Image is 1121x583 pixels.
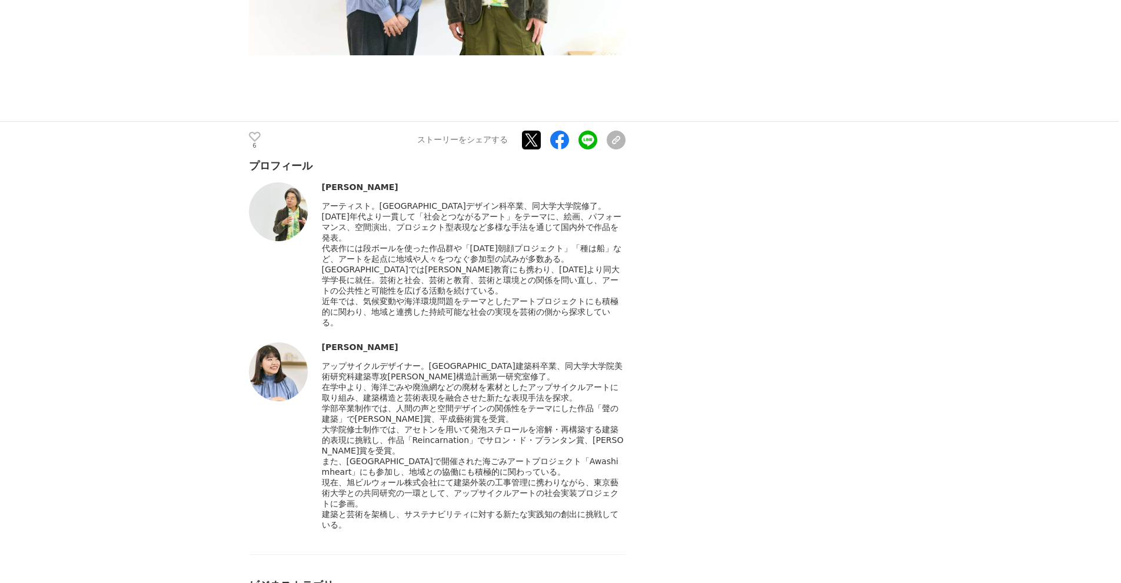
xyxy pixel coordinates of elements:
p: 6 [249,143,261,149]
span: 在学中より、海洋ごみや廃漁網などの廃材を素材としたアップサイクルアートに取り組み、建築構造と芸術表現を融合させた新たな表現手法を探求。 [322,382,618,402]
span: [GEOGRAPHIC_DATA]では[PERSON_NAME]教育にも携わり、[DATE]より同大学学長に就任。芸術と社会、芸術と教育、芸術と環境との関係を問い直し、アートの公共性と可能性を広... [322,265,620,295]
span: 現在、旭ビルウォール株式会社にて建築外装の工事管理に携わりながら、東京藝術大学との共同研究の一環として、アップサイクルアートの社会実装プロジェクトに参画。 [322,478,618,508]
span: 大学院修士制作では、アセトンを用いて発泡スチロールを溶解・再構築する建築的表現に挑戦し、作品「Reincarnation」でサロン・ド・プランタン賞、[PERSON_NAME]賞を受賞。 [322,425,624,455]
span: 近年では、気候変動や海洋環境問題をテーマとしたアートプロジェクトにも積極的に関わり、地域と連携した持続可能な社会の実現を芸術の側から探求している。 [322,297,618,327]
p: ストーリーをシェアする [417,135,508,145]
img: thumbnail_4a92f3c0-23c5-11f0-abf7-45b3d7b45064.jpg [249,182,308,241]
div: [PERSON_NAME] [322,182,626,192]
span: アップサイクルデザイナー。[GEOGRAPHIC_DATA]建築科卒業、同大学大学院美術研究科建築専攻[PERSON_NAME]構造計画第一研究室修了。 [322,361,623,381]
span: 建築と芸術を架橋し、サステナビリティに対する新たな実践知の創出に挑戦している。 [322,509,618,529]
span: アーティスト。[GEOGRAPHIC_DATA]デザイン科卒業、同大学大学院修了。 [322,201,606,211]
span: また、[GEOGRAPHIC_DATA]で開催された海ごみアートプロジェクト「Awashimheart」にも参加し、地域との協働にも積極的に関わっている。 [322,457,618,477]
img: thumbnail_500542c0-23c5-11f0-b4e6-3bc28f384bd6.jpg [249,342,308,401]
div: プロフィール [249,159,626,173]
span: 学部卒業制作では、人間の声と空間デザインの関係性をテーマにした作品「聲の建築」で[PERSON_NAME]賞、平成藝術賞を受賞。 [322,404,618,424]
span: 代表作には段ボールを使った作品群や「[DATE]朝顔プロジェクト」「種は船」など、アートを起点に地域や人々をつなぐ参加型の試みが多数ある。 [322,244,621,264]
span: [DATE]年代より一貫して「社会とつながるアート」をテーマに、絵画、パフォーマンス、空間演出、プロジェクト型表現など多様な手法を通じて国内外で作品を発表。 [322,212,621,242]
div: [PERSON_NAME] [322,342,626,352]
